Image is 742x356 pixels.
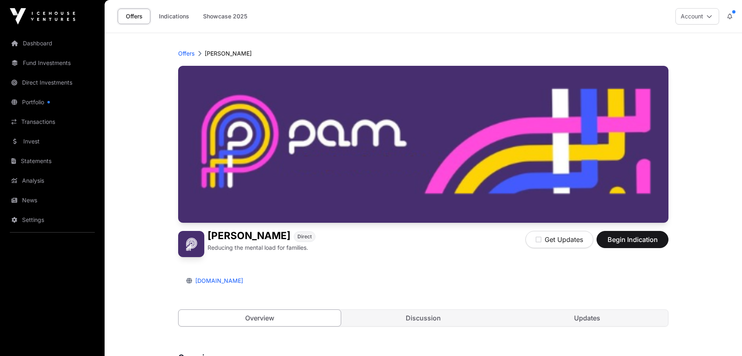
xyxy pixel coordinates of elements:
a: Indications [154,9,194,24]
img: PAM [178,66,668,223]
a: Offers [178,49,194,58]
a: Updates [506,310,668,326]
span: Direct [297,233,312,240]
a: Analysis [7,172,98,190]
a: Settings [7,211,98,229]
span: Begin Indication [607,235,658,244]
a: Discussion [342,310,505,326]
a: Statements [7,152,98,170]
a: Begin Indication [597,239,668,247]
a: Transactions [7,113,98,131]
a: Offers [118,9,150,24]
button: Account [675,8,719,25]
h1: [PERSON_NAME] [208,231,291,242]
a: [DOMAIN_NAME] [192,277,243,284]
button: Begin Indication [597,231,668,248]
iframe: Chat Widget [701,317,742,356]
a: Dashboard [7,34,98,52]
img: Icehouse Ventures Logo [10,8,75,25]
img: PAM [178,231,204,257]
a: Fund Investments [7,54,98,72]
a: Overview [178,309,341,327]
a: Direct Investments [7,74,98,92]
nav: Tabs [179,310,668,326]
p: [PERSON_NAME] [205,49,252,58]
a: Portfolio [7,93,98,111]
p: Reducing the mental load for families. [208,244,308,252]
a: Showcase 2025 [198,9,253,24]
a: News [7,191,98,209]
button: Get Updates [525,231,593,248]
a: Invest [7,132,98,150]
